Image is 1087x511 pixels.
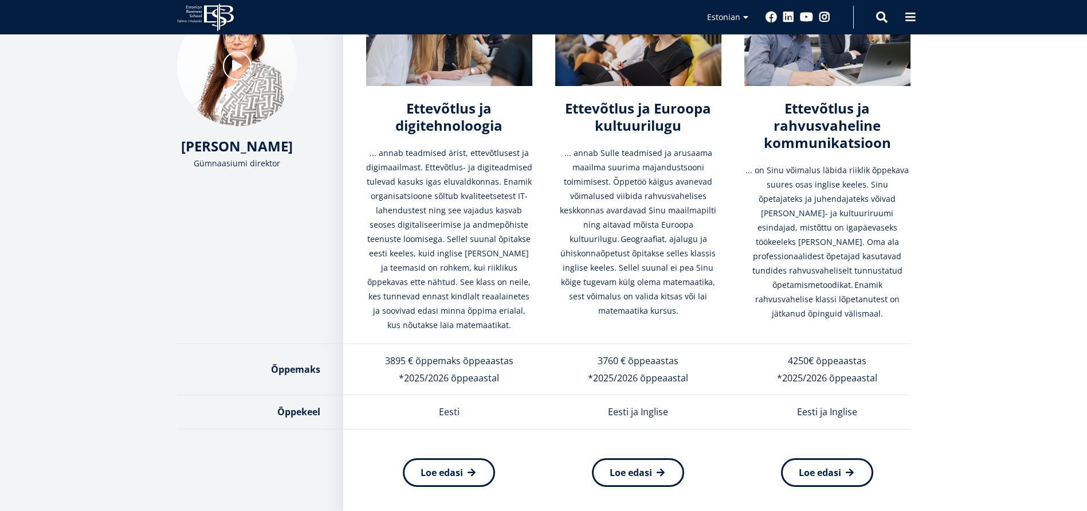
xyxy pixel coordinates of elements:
span: Ettevõtlus ja rahvusvaheline kommunikatsioon [764,99,891,152]
a: Loe edasi [781,458,873,487]
span: Loe edasi [421,466,463,479]
div: Gümnaasiumi direktor [177,155,297,172]
div: 3895 € õppemaks õppeaastas *2025/2026 õppeaastal [366,352,532,387]
span: Loe edasi [610,466,652,479]
p: ... on Sinu võimalus läbida riiklik õppekava suures osas inglise keeles. Sinu õpetajateks ja juhe... [744,163,911,321]
a: Instagram [819,11,830,23]
a: Ettevõtlus ja digitehnoloogia [366,100,532,146]
a: Linkedin [783,11,794,23]
span: Ettevõtlus ja Euroopa kultuurilugu [565,99,711,135]
div: ... annab teadmised ärist, ettevõtlusest ja digimaailmast. Ettevõtlus- ja digiteadmised tulevad k... [366,146,532,332]
div: Eesti ja Inglise [744,403,911,420]
a: Youtube [800,11,813,23]
div: 3760 € õppeaastas *2025/2026 õppeaastal [555,352,721,387]
div: Eesti [366,403,532,420]
div: 4250€ õppeaastas *2025/2026 õppeaastal [744,352,911,387]
a: Loe edasi [592,458,684,487]
div: Õppekeel [177,403,343,420]
span: Ettevõtlus ja digitehnoloogia [395,99,503,135]
a: Ettevõtlus ja Euroopa kultuurilugu [555,100,721,146]
a: Ettevõtlus ja rahvusvaheline kommunikatsioon [744,100,911,163]
span: Loe edasi [799,466,841,479]
div: Eesti ja Inglise [555,403,721,420]
a: Facebook [766,11,777,23]
div: ... annab Sulle teadmised ja arusaama maailma suurima majandustsooni toimimisest. Õppetöö käigus ... [555,146,721,318]
div: Õppemaks [177,361,343,378]
span: [PERSON_NAME] [181,136,293,155]
a: [PERSON_NAME] [181,138,293,155]
a: Loe edasi [403,458,495,487]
